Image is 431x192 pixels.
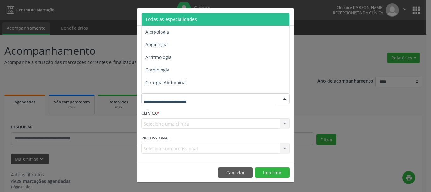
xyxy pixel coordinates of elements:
button: Close [281,8,294,24]
span: Cirurgia Abdominal [145,79,187,85]
span: Cardiologia [145,67,169,73]
span: Arritmologia [145,54,172,60]
button: Imprimir [255,167,290,178]
span: Angiologia [145,41,168,47]
span: Alergologia [145,29,169,35]
span: Todas as especialidades [145,16,197,22]
label: CLÍNICA [141,108,159,118]
button: Cancelar [218,167,253,178]
span: Cirurgia Bariatrica [145,92,184,98]
label: PROFISSIONAL [141,133,170,143]
h5: Relatório de agendamentos [141,13,214,21]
